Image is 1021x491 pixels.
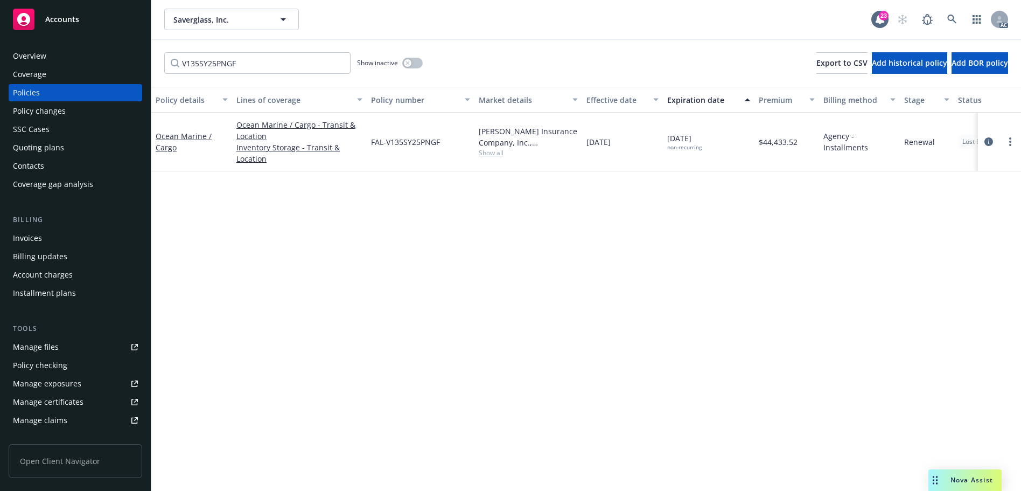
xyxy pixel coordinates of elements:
[879,11,889,20] div: 23
[13,393,83,411] div: Manage certificates
[816,58,868,68] span: Export to CSV
[13,285,76,302] div: Installment plans
[9,215,142,225] div: Billing
[9,47,142,65] a: Overview
[663,87,754,113] button: Expiration date
[156,131,212,153] a: Ocean Marine / Cargo
[1004,135,1017,148] a: more
[823,130,896,153] span: Agency - Installments
[232,87,367,113] button: Lines of coverage
[952,58,1008,68] span: Add BOR policy
[236,94,351,106] div: Lines of coverage
[667,133,702,151] span: [DATE]
[13,357,67,374] div: Policy checking
[759,136,798,148] span: $44,433.52
[479,148,578,157] span: Show all
[151,87,232,113] button: Policy details
[9,121,142,138] a: SSC Cases
[892,9,913,30] a: Start snowing
[13,66,46,83] div: Coverage
[9,139,142,156] a: Quoting plans
[13,102,66,120] div: Policy changes
[928,469,1002,491] button: Nova Assist
[13,47,46,65] div: Overview
[586,136,611,148] span: [DATE]
[759,94,803,106] div: Premium
[982,135,995,148] a: circleInformation
[754,87,819,113] button: Premium
[816,52,868,74] button: Export to CSV
[9,102,142,120] a: Policy changes
[371,136,440,148] span: FAL-V135SY25PNGF
[236,142,362,164] a: Inventory Storage - Transit & Location
[367,87,474,113] button: Policy number
[13,412,67,429] div: Manage claims
[582,87,663,113] button: Effective date
[474,87,582,113] button: Market details
[9,444,142,478] span: Open Client Navigator
[9,338,142,356] a: Manage files
[667,144,702,151] div: non-recurring
[9,412,142,429] a: Manage claims
[586,94,647,106] div: Effective date
[9,285,142,302] a: Installment plans
[950,475,993,485] span: Nova Assist
[45,15,79,24] span: Accounts
[13,375,81,392] div: Manage exposures
[156,94,216,106] div: Policy details
[236,119,362,142] a: Ocean Marine / Cargo - Transit & Location
[872,58,947,68] span: Add historical policy
[819,87,900,113] button: Billing method
[9,323,142,334] div: Tools
[900,87,954,113] button: Stage
[13,266,73,283] div: Account charges
[962,137,989,147] span: Lost BOR
[479,94,566,106] div: Market details
[357,58,398,67] span: Show inactive
[9,66,142,83] a: Coverage
[173,14,267,25] span: Saverglass, Inc.
[9,430,142,447] a: Manage BORs
[941,9,963,30] a: Search
[823,94,884,106] div: Billing method
[9,176,142,193] a: Coverage gap analysis
[872,52,947,74] button: Add historical policy
[667,94,738,106] div: Expiration date
[13,430,64,447] div: Manage BORs
[13,248,67,265] div: Billing updates
[904,136,935,148] span: Renewal
[13,338,59,356] div: Manage files
[164,52,351,74] input: Filter by keyword...
[9,357,142,374] a: Policy checking
[9,248,142,265] a: Billing updates
[9,266,142,283] a: Account charges
[917,9,938,30] a: Report a Bug
[9,375,142,392] a: Manage exposures
[966,9,988,30] a: Switch app
[904,94,938,106] div: Stage
[13,157,44,175] div: Contacts
[928,469,942,491] div: Drag to move
[9,157,142,175] a: Contacts
[13,230,42,247] div: Invoices
[13,139,64,156] div: Quoting plans
[479,126,578,148] div: [PERSON_NAME] Insurance Company, Inc., [PERSON_NAME] Group, [PERSON_NAME] Cargo
[13,121,50,138] div: SSC Cases
[952,52,1008,74] button: Add BOR policy
[9,393,142,411] a: Manage certificates
[371,94,458,106] div: Policy number
[13,84,40,101] div: Policies
[164,9,299,30] button: Saverglass, Inc.
[9,84,142,101] a: Policies
[9,4,142,34] a: Accounts
[13,176,93,193] div: Coverage gap analysis
[9,230,142,247] a: Invoices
